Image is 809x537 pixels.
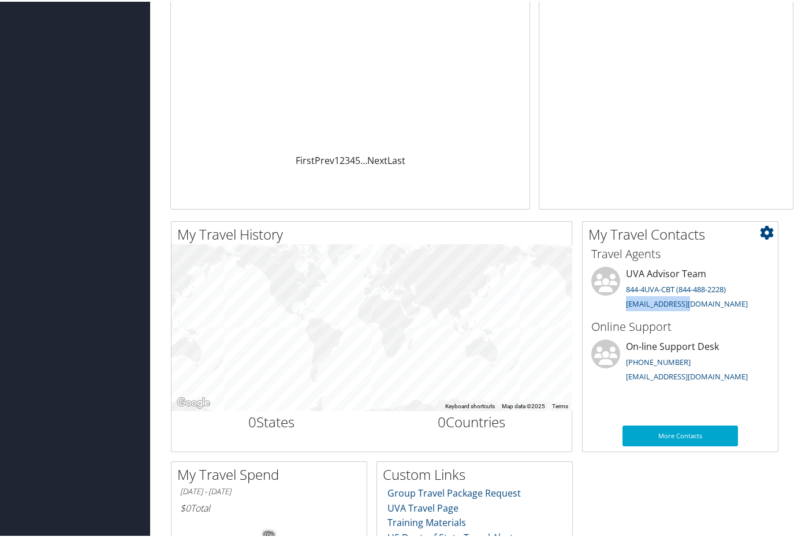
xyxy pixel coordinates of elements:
span: … [360,152,367,165]
button: Keyboard shortcuts [445,401,495,409]
a: [PHONE_NUMBER] [626,355,691,366]
h6: [DATE] - [DATE] [180,484,358,495]
h2: States [180,411,363,430]
span: 0 [248,411,256,430]
h2: My Travel Spend [177,463,367,483]
a: 1 [334,152,340,165]
a: Group Travel Package Request [387,485,521,498]
h2: My Travel History [177,223,572,243]
a: Training Materials [387,514,466,527]
a: Prev [315,152,334,165]
a: More Contacts [622,424,738,445]
span: $0 [180,500,191,513]
h3: Online Support [591,317,769,333]
a: UVA Travel Page [387,500,458,513]
li: UVA Advisor Team [586,265,775,312]
a: Terms (opens in new tab) [552,401,568,408]
a: 844-4UVA-CBT (844-488-2228) [626,282,726,293]
h2: My Travel Contacts [588,223,778,243]
li: On-line Support Desk [586,338,775,385]
a: Last [387,152,405,165]
a: Next [367,152,387,165]
h3: Travel Agents [591,244,769,260]
h6: Total [180,500,358,513]
a: [EMAIL_ADDRESS][DOMAIN_NAME] [626,297,748,307]
a: 2 [340,152,345,165]
a: 3 [345,152,350,165]
a: 5 [355,152,360,165]
tspan: 0% [264,530,274,537]
h2: Custom Links [383,463,572,483]
a: 4 [350,152,355,165]
a: First [296,152,315,165]
img: Google [174,394,212,409]
a: Open this area in Google Maps (opens a new window) [174,394,212,409]
span: Map data ©2025 [502,401,545,408]
a: [EMAIL_ADDRESS][DOMAIN_NAME] [626,370,748,380]
h2: Countries [381,411,564,430]
span: 0 [438,411,446,430]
